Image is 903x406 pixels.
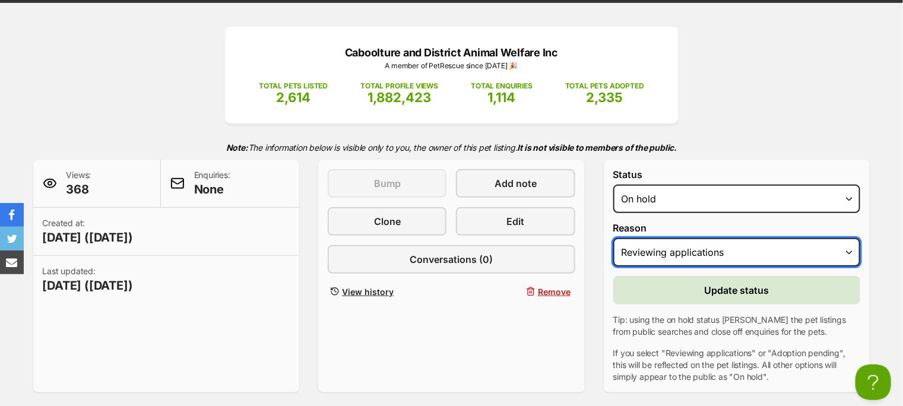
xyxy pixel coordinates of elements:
button: Remove [456,283,575,300]
strong: It is not visible to members of the public. [518,142,677,153]
a: Edit [456,207,575,236]
span: Clone [374,214,401,229]
span: View history [342,286,394,298]
span: 1,114 [488,90,516,105]
a: View history [328,283,446,300]
span: Remove [538,286,571,298]
span: Add note [495,176,537,191]
span: 2,335 [586,90,623,105]
span: 368 [66,181,91,198]
strong: Note: [226,142,248,153]
a: Conversations (0) [328,245,575,274]
a: Clone [328,207,446,236]
span: Update status [705,283,769,297]
span: 1,882,423 [367,90,431,105]
p: Views: [66,169,91,198]
p: Caboolture and District Animal Welfare Inc [243,45,661,61]
span: [DATE] ([DATE]) [43,277,133,294]
p: If you select "Reviewing applications" or "Adoption pending", this will be reflected on the pet l... [613,347,861,383]
p: A member of PetRescue since [DATE] 🎉 [243,61,661,71]
button: Bump [328,169,446,198]
label: Status [613,169,861,180]
span: [DATE] ([DATE]) [43,229,133,246]
p: TOTAL PETS LISTED [259,81,328,91]
button: Update status [613,276,861,304]
span: Bump [374,176,401,191]
span: None [194,181,230,198]
p: The information below is visible only to you, the owner of this pet listing. [33,135,870,160]
p: Created at: [43,217,133,246]
span: Conversations (0) [410,252,493,267]
p: TOTAL ENQUIRIES [471,81,532,91]
span: Edit [507,214,525,229]
p: TOTAL PROFILE VIEWS [360,81,438,91]
label: Reason [613,223,861,233]
a: Add note [456,169,575,198]
span: 2,614 [276,90,310,105]
p: TOTAL PETS ADOPTED [565,81,644,91]
iframe: Help Scout Beacon - Open [856,364,891,400]
p: Tip: using the on hold status [PERSON_NAME] the pet listings from public searches and close off e... [613,314,861,338]
p: Last updated: [43,265,133,294]
p: Enquiries: [194,169,230,198]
